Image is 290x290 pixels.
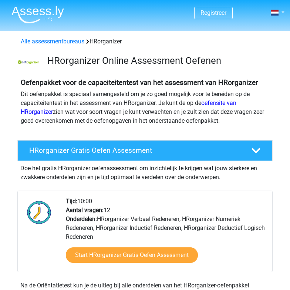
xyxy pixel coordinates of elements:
div: HRorganizer [18,37,272,46]
p: Dit oefenpakket is speciaal samengesteld om je zo goed mogelijk voor te bereiden op de capaciteit... [21,90,269,125]
h4: HRorganizer Gratis Oefen Assessment [29,146,240,155]
a: Start HRorganizer Gratis Oefen Assessment [66,247,198,263]
img: Klok [24,197,55,228]
b: Oefenpakket voor de capaciteitentest van het assessment van HRorganizer [21,78,258,87]
div: Doe het gratis HRorganizer oefenassessment om inzichtelijk te krijgen wat jouw sterkere en zwakke... [17,161,273,182]
b: Tijd: [66,198,77,205]
div: 10:00 12 HRorganizer Verbaal Redeneren, HRorganizer Numeriek Redeneren, HRorganizer Inductief Red... [60,197,272,272]
h3: HRorganizer Online Assessment Oefenen [47,55,267,66]
a: HRorganizer Gratis Oefen Assessment [14,140,276,161]
a: oefensite van HRorganizer [21,99,236,115]
a: Alle assessmentbureaus [21,38,84,45]
b: Onderdelen: [66,215,97,223]
a: Registreer [200,9,226,16]
img: Assessly [11,6,64,23]
b: Aantal vragen: [66,207,104,214]
img: HRorganizer Logo [18,60,39,64]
